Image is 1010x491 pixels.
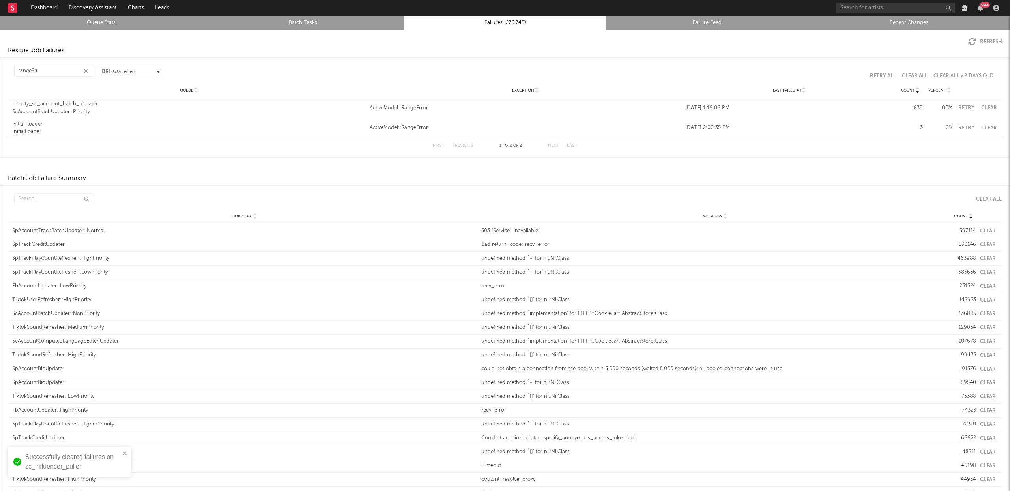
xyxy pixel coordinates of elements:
[773,88,801,93] span: Last Failed At
[980,436,996,441] button: Clear
[12,227,477,235] div: SpAccountTrackBatchUpdater::Normal
[481,462,946,470] div: Timeout
[976,197,1002,202] div: Clear All
[481,365,946,373] div: could not obtain a connection from the pool within 5.000 seconds (waited 5.000 seconds); all pool...
[970,197,1002,202] button: Clear All
[481,351,946,359] div: undefined method `[]' for nil:NilClass
[950,351,976,359] div: 99435
[481,379,946,387] div: undefined method `-' for nil:NilClass
[12,324,477,332] div: TiktokSoundRefresher::MediumPriority
[950,337,976,345] div: 107678
[481,407,946,414] div: recv_error
[101,68,136,76] div: DRI
[950,407,976,414] div: 74323
[12,476,477,484] div: TiktokSoundRefresher::HighPriority
[12,108,366,116] div: ScAccountBatchUpdater::Priority
[12,448,477,456] div: TiktokSoundRefresher::New
[980,394,996,399] button: Clear
[206,18,400,28] a: Batch Tasks
[111,69,136,75] span: ( 8 / 8 selected)
[902,73,928,79] button: Clear All
[897,124,923,132] div: 3
[452,144,473,148] button: Previous
[12,351,477,359] div: TiktokSoundRefresher::HighPriority
[968,38,1002,46] button: Refresh
[481,434,946,442] div: Couldn't acquire lock for: spotify_anonymous_access_token:lock
[503,144,508,148] span: to
[12,100,366,116] a: priority_sc_account_batch_updaterScAccountBatchUpdater::Priority
[980,298,996,303] button: Clear
[481,296,946,304] div: undefined method `[]' for nil:NilClass
[12,379,477,387] div: SpAccountBioUpdater
[233,214,252,219] span: Job Class
[481,337,946,345] div: undefined method `implementation' for HTTP::CookieJar::AbstractStore:Class
[12,282,477,290] div: FbAccountUpdater::LowPriority
[950,324,976,332] div: 129054
[481,255,946,262] div: undefined method `-' for nil:NilClass
[980,105,998,111] button: Clear
[927,124,952,132] div: 0 %
[25,452,120,471] div: Successfully cleared failures on sc_influencer_puller
[12,365,477,373] div: SpAccountBioUpdater
[433,144,444,148] button: First
[12,310,477,318] div: ScAccountBatchUpdater::NonPriority
[980,242,996,247] button: Clear
[12,434,477,442] div: SpTrackCreditUpdater
[950,476,976,484] div: 44954
[897,104,923,112] div: 839
[836,3,955,13] input: Search for artists
[481,420,946,428] div: undefined method `-' for nil:NilClass
[980,463,996,469] button: Clear
[8,174,86,183] div: Batch Job Failure Summary
[980,408,996,413] button: Clear
[950,296,976,304] div: 142923
[950,379,976,387] div: 89540
[950,310,976,318] div: 136885
[8,46,64,55] div: Resque Job Failures
[980,477,996,482] button: Clear
[12,268,477,276] div: SpTrackPlayCountRefresher::LowPriority
[950,393,976,401] div: 75388
[12,462,477,470] div: FbAccountUpdater::LowPriority
[954,214,968,219] span: Count
[548,144,559,148] button: Next
[12,296,477,304] div: TiktokUserRefresher::HighPriority
[950,420,976,428] div: 72310
[928,88,946,93] span: Percent
[481,282,946,290] div: recv_error
[950,241,976,249] div: 530146
[481,268,946,276] div: undefined method `-' for nil:NilClass
[408,18,602,28] a: Failures (276,743)
[481,241,946,249] div: Bad return_code: recv_error
[812,18,1006,28] a: Recent Changes
[980,450,996,455] button: Clear
[14,193,93,204] input: Search...
[481,448,946,456] div: undefined method `[]' for nil:NilClass
[980,256,996,261] button: Clear
[12,128,366,136] div: InitialLoader
[481,227,946,235] div: 503 "Service Unavailable"
[980,380,996,386] button: Clear
[370,104,681,112] div: ActiveModel::RangeError
[567,144,577,148] button: Last
[610,18,804,28] a: Failure Feed
[14,66,93,77] input: Search...
[685,124,893,132] div: [DATE] 2:00:35 PM
[4,18,198,28] a: Queue Stats
[870,73,896,79] button: Retry All
[481,310,946,318] div: undefined method `implementation' for HTTP::CookieJar::AbstractStore:Class
[956,126,976,131] button: Retry
[12,120,366,128] div: initial_loader
[927,104,952,112] div: 0.3 %
[980,2,990,8] div: 99 +
[980,270,996,275] button: Clear
[481,393,946,401] div: undefined method `[]' for nil:NilClass
[512,88,534,93] span: Exception
[685,104,893,112] div: [DATE] 1:16:06 PM
[980,311,996,317] button: Clear
[701,214,723,219] span: Exception
[980,325,996,330] button: Clear
[12,255,477,262] div: SpTrackPlayCountRefresher::HighPriority
[12,100,366,108] div: priority_sc_account_batch_updater
[950,282,976,290] div: 231524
